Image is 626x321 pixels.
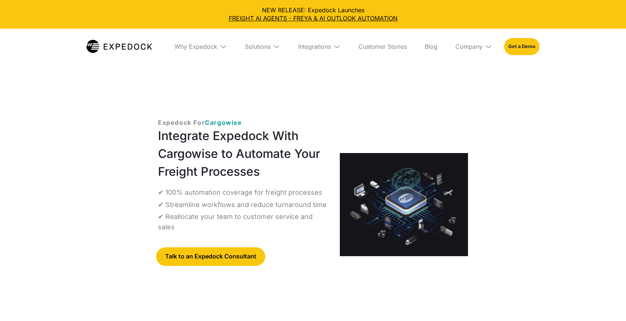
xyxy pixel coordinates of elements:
a: Customer Stories [352,29,413,64]
p: Expedock For [158,118,242,127]
a: FREIGHT AI AGENTS - FREYA & AI OUTLOOK AUTOMATION [6,14,620,22]
p: ✔ Streamline workflows and reduce turnaround time [158,200,327,210]
a: Talk to an Expedock Consultant [156,247,265,266]
a: open lightbox [340,153,468,256]
div: Integrations [292,29,347,64]
p: ✔ Reallocate your team to customer service and sales [158,212,328,232]
a: Blog [419,29,443,64]
span: Cargowise [205,119,242,126]
div: Company [455,43,483,50]
div: Solutions [239,29,286,64]
div: Company [449,29,498,64]
div: Solutions [245,43,271,50]
div: NEW RELEASE: Expedock Launches [6,6,620,23]
div: Why Expedock [174,43,217,50]
p: ✔ 100% automation coverage for freight processes [158,187,322,198]
div: Integrations [298,43,331,50]
h1: Integrate Expedock With Cargowise to Automate Your Freight Processes [158,127,328,181]
div: Why Expedock [168,29,233,64]
a: Get a Demo [504,38,540,55]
